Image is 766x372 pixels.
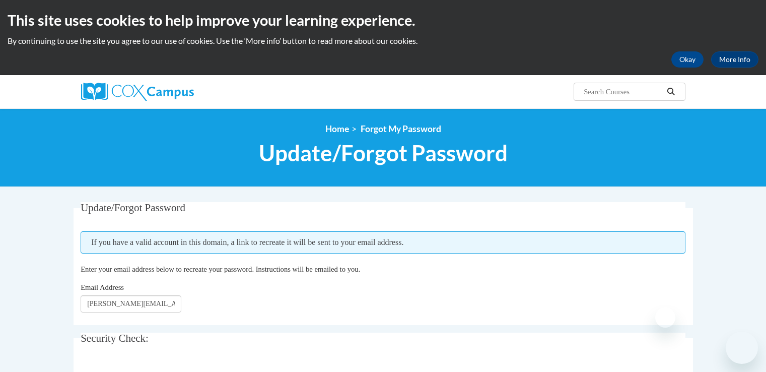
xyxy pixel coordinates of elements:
[8,10,758,30] h2: This site uses cookies to help improve your learning experience.
[81,83,272,101] a: Cox Campus
[8,35,758,46] p: By continuing to use the site you agree to our use of cookies. Use the ‘More info’ button to read...
[81,83,194,101] img: Cox Campus
[671,51,704,68] button: Okay
[81,332,149,344] span: Security Check:
[81,283,124,291] span: Email Address
[325,123,349,134] a: Home
[583,86,663,98] input: Search Courses
[81,295,181,313] input: Email
[726,332,758,364] iframe: Button to launch messaging window
[81,231,685,254] span: If you have a valid account in this domain, a link to recreate it will be sent to your email addr...
[81,265,360,273] span: Enter your email address below to recreate your password. Instructions will be emailed to you.
[655,307,675,328] iframe: Close message
[259,140,508,166] span: Update/Forgot Password
[361,123,441,134] span: Forgot My Password
[663,86,678,98] button: Search
[81,202,185,214] span: Update/Forgot Password
[711,51,758,68] a: More Info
